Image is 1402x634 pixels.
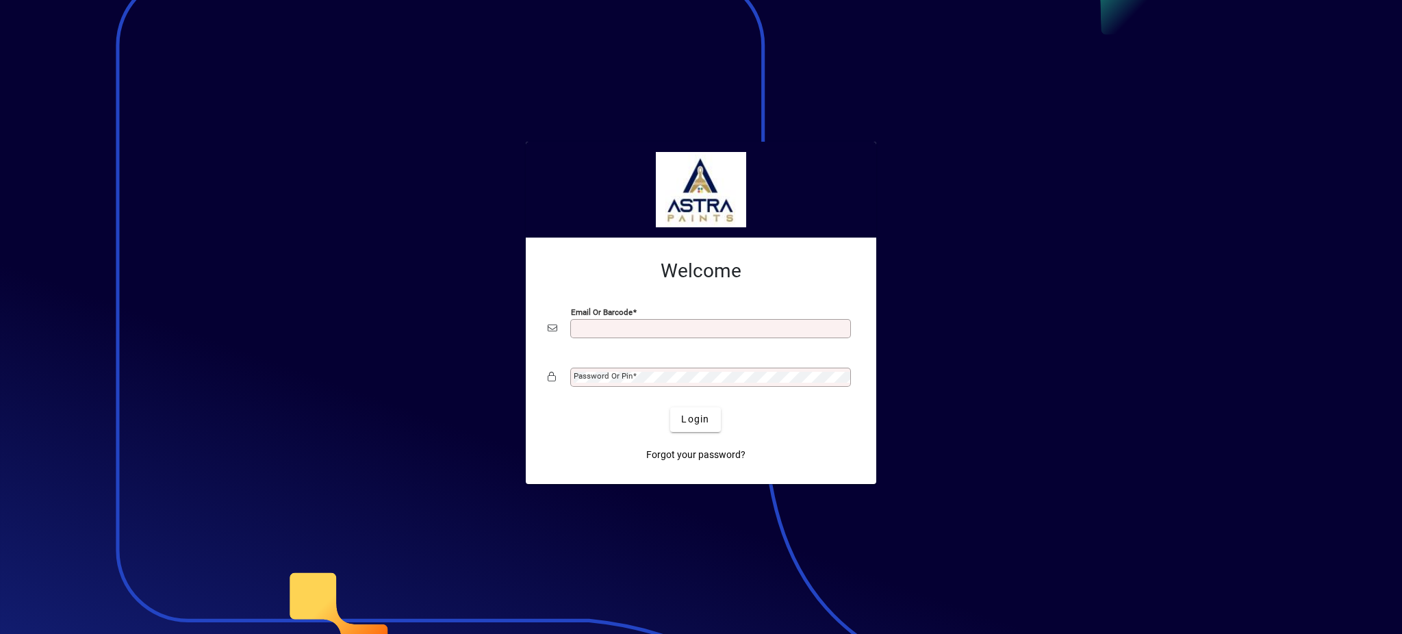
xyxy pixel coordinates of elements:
[646,448,745,462] span: Forgot your password?
[641,443,751,468] a: Forgot your password?
[670,407,720,432] button: Login
[548,259,854,283] h2: Welcome
[681,412,709,427] span: Login
[574,371,633,381] mat-label: Password or Pin
[571,307,633,316] mat-label: Email or Barcode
